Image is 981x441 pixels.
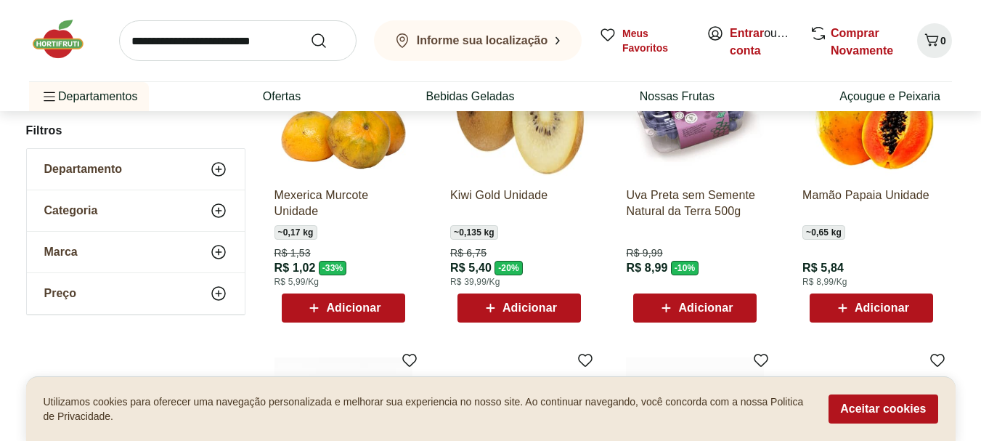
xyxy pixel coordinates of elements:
[671,261,699,275] span: - 10 %
[417,34,548,46] b: Informe sua localização
[426,88,515,105] a: Bebidas Geladas
[119,20,357,61] input: search
[855,302,909,314] span: Adicionar
[44,245,78,259] span: Marca
[450,246,487,260] span: R$ 6,75
[274,260,316,276] span: R$ 1,02
[274,225,317,240] span: ~ 0,17 kg
[27,273,245,314] button: Preço
[457,294,581,323] button: Adicionar
[802,276,847,288] span: R$ 8,99/Kg
[831,27,893,57] a: Comprar Novamente
[599,26,689,55] a: Meus Favoritos
[502,302,557,314] span: Adicionar
[44,395,812,424] p: Utilizamos cookies para oferecer uma navegação personalizada e melhorar sua experiencia no nosso ...
[640,88,715,105] a: Nossas Frutas
[44,286,76,301] span: Preço
[263,88,301,105] a: Ofertas
[940,35,946,46] span: 0
[802,260,844,276] span: R$ 5,84
[626,246,662,260] span: R$ 9,99
[44,203,98,218] span: Categoria
[27,232,245,272] button: Marca
[450,187,588,219] a: Kiwi Gold Unidade
[626,260,667,276] span: R$ 8,99
[27,149,245,190] button: Departamento
[282,294,405,323] button: Adicionar
[27,190,245,231] button: Categoria
[450,276,500,288] span: R$ 39,99/Kg
[829,395,937,424] button: Aceitar cookies
[29,17,102,61] img: Hortifruti
[44,162,123,177] span: Departamento
[802,225,845,240] span: ~ 0,65 kg
[730,27,764,39] a: Entrar
[626,187,764,219] a: Uva Preta sem Semente Natural da Terra 500g
[41,79,58,114] button: Menu
[802,187,940,219] a: Mamão Papaia Unidade
[450,225,498,240] span: ~ 0,135 kg
[917,23,952,58] button: Carrinho
[678,302,733,314] span: Adicionar
[274,246,311,260] span: R$ 1,53
[274,187,412,219] a: Mexerica Murcote Unidade
[730,25,794,60] span: ou
[319,261,347,275] span: - 33 %
[26,116,245,145] h2: Filtros
[274,276,319,288] span: R$ 5,99/Kg
[326,302,380,314] span: Adicionar
[839,88,940,105] a: Açougue e Peixaria
[41,79,137,114] span: Departamentos
[633,294,757,323] button: Adicionar
[450,260,492,276] span: R$ 5,40
[310,32,345,49] button: Submit Search
[494,261,523,275] span: - 20 %
[622,26,689,55] span: Meus Favoritos
[374,20,582,61] button: Informe sua localização
[810,294,933,323] button: Adicionar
